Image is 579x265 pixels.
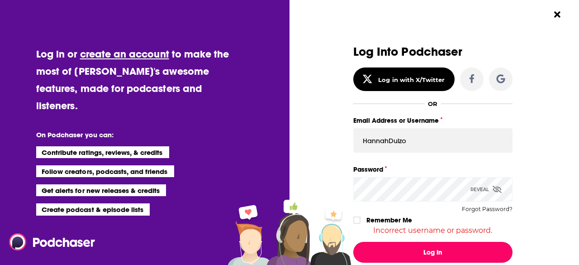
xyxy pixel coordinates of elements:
[9,233,89,251] a: Podchaser - Follow, Share and Rate Podcasts
[353,67,455,91] button: Log in with X/Twitter
[36,130,217,139] li: On Podchaser you can:
[353,164,513,175] label: Password
[549,6,566,23] button: Close Button
[36,184,166,196] li: Get alerts for new releases & credits
[353,128,513,153] input: Email Address or Username
[353,45,513,58] h3: Log Into Podchaser
[36,146,169,158] li: Contribute ratings, reviews, & credits
[9,233,96,251] img: Podchaser - Follow, Share and Rate Podcasts
[366,214,412,226] label: Remember Me
[36,203,150,215] li: Create podcast & episode lists
[353,242,513,263] button: Log In
[36,165,174,177] li: Follow creators, podcasts, and friends
[353,115,513,126] label: Email Address or Username
[378,76,445,83] div: Log in with X/Twitter
[462,206,513,212] button: Forgot Password?
[470,177,502,202] div: Reveal
[428,100,437,107] div: OR
[353,226,513,235] div: Incorrect username or password.
[80,48,169,60] a: create an account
